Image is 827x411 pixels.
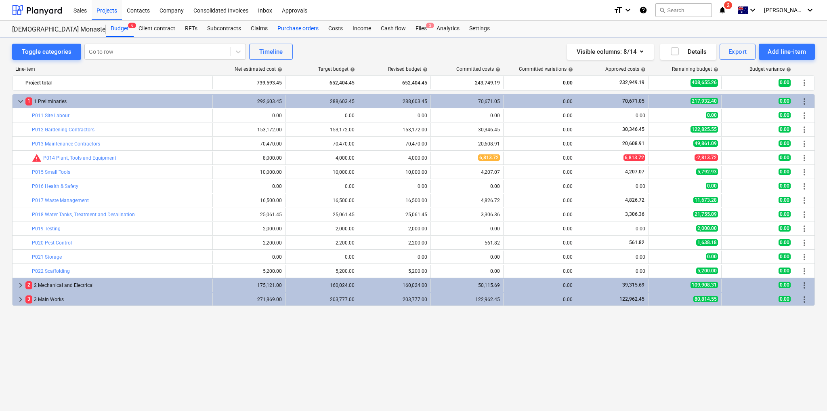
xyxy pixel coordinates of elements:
button: Details [660,44,716,60]
span: search [659,7,665,13]
div: 0.00 [579,226,645,232]
span: More actions [800,97,809,106]
div: 8,000.00 [216,155,282,161]
div: 4,000.00 [361,155,427,161]
span: 2 [724,1,732,9]
div: Approved costs [605,66,646,72]
div: Settings [464,21,495,37]
span: 1,638.18 [696,239,718,246]
div: Net estimated cost [235,66,282,72]
div: 0.00 [361,183,427,189]
div: 5,200.00 [216,268,282,274]
span: help [348,67,355,72]
a: Analytics [432,21,464,37]
div: 0.00 [507,212,573,217]
span: 0.00 [779,140,791,147]
div: 0.00 [434,226,500,232]
a: P020 Pest Control [32,240,72,246]
div: 70,470.00 [216,141,282,147]
div: 739,593.45 [216,76,282,89]
div: 0.00 [507,113,573,118]
div: 30,346.45 [434,127,500,133]
div: Toggle categories [22,46,71,57]
div: 4,826.72 [434,198,500,203]
span: More actions [800,210,809,219]
div: 203,777.00 [289,297,355,302]
span: 0.00 [779,154,791,161]
div: 0.00 [434,254,500,260]
span: keyboard_arrow_right [16,295,25,304]
div: Income [348,21,376,37]
span: More actions [800,280,809,290]
span: More actions [800,238,809,248]
div: 50,115.69 [434,282,500,288]
span: 0.00 [779,112,791,118]
div: 25,061.45 [361,212,427,217]
span: help [567,67,573,72]
div: Files [411,21,432,37]
span: 49,861.09 [693,140,718,147]
a: P012 Gardening Contractors [32,127,94,133]
button: Add line-item [759,44,815,60]
i: notifications [718,5,726,15]
div: 4,207.07 [434,169,500,175]
span: 6,813.72 [623,154,645,161]
div: 0.00 [434,268,500,274]
div: 2,000.00 [289,226,355,232]
span: More actions [800,167,809,177]
div: 3 Main Works [25,293,209,306]
span: 6 [128,23,136,28]
div: 16,500.00 [361,198,427,203]
div: 10,000.00 [216,169,282,175]
span: 0.00 [779,253,791,260]
div: 3,306.36 [434,212,500,217]
span: 21,755.09 [693,211,718,217]
div: 5,200.00 [289,268,355,274]
div: 0.00 [507,268,573,274]
a: P018 Water Tanks, Treatment and Desalination [32,212,135,217]
div: 0.00 [579,113,645,118]
div: 70,671.05 [434,99,500,104]
a: Files2 [411,21,432,37]
span: help [639,67,646,72]
span: 0.00 [706,253,718,260]
div: 153,172.00 [289,127,355,133]
div: 652,404.45 [361,76,427,89]
div: 70,470.00 [361,141,427,147]
div: 243,749.19 [434,76,500,89]
div: 0.00 [216,183,282,189]
div: 0.00 [507,76,573,89]
div: Chat Widget [787,372,827,411]
div: 0.00 [216,113,282,118]
button: Search [655,3,712,17]
div: Purchase orders [273,21,323,37]
a: P016 Health & Safety [32,183,78,189]
div: 153,172.00 [216,127,282,133]
span: 11,673.28 [693,197,718,203]
span: 0.00 [779,79,791,86]
a: Costs [323,21,348,37]
span: 5,200.00 [696,268,718,274]
div: 0.00 [361,254,427,260]
span: Committed costs exceed revised budget [32,153,42,163]
div: 0.00 [289,254,355,260]
div: 292,603.45 [216,99,282,104]
div: 2,200.00 [289,240,355,246]
span: More actions [800,125,809,135]
a: P013 Maintenance Contractors [32,141,100,147]
div: 0.00 [579,183,645,189]
span: 232,949.19 [619,79,645,86]
a: P011 Site Labour [32,113,69,118]
div: 0.00 [507,254,573,260]
div: 271,869.00 [216,297,282,302]
span: help [421,67,428,72]
span: 2,000.00 [696,225,718,232]
span: keyboard_arrow_right [16,280,25,290]
span: 2 [25,281,32,289]
div: Remaining budget [672,66,718,72]
span: 0.00 [779,197,791,203]
div: 561.82 [434,240,500,246]
span: 3,306.36 [624,211,645,217]
div: 16,500.00 [289,198,355,203]
div: 0.00 [507,240,573,246]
